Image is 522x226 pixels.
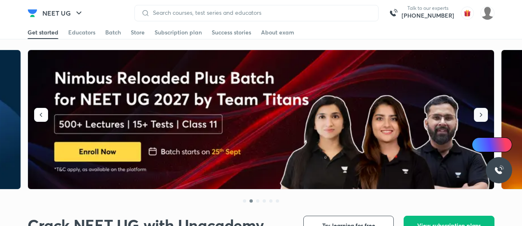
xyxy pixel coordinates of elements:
a: Store [131,26,145,39]
a: Batch [105,26,121,39]
img: ttu [494,165,504,175]
a: Subscription plan [155,26,202,39]
img: Icon [477,142,483,148]
a: About exam [261,26,294,39]
img: call-us [385,5,402,21]
a: Educators [68,26,95,39]
div: Batch [105,28,121,37]
a: Success stories [212,26,251,39]
div: Educators [68,28,95,37]
img: Company Logo [28,8,37,18]
div: Success stories [212,28,251,37]
a: Get started [28,26,58,39]
div: Store [131,28,145,37]
img: avatar [461,7,474,20]
a: Ai Doubts [472,137,512,152]
p: Talk to our experts [402,5,454,11]
button: NEET UG [37,5,89,21]
a: [PHONE_NUMBER] [402,11,454,20]
div: About exam [261,28,294,37]
span: Ai Doubts [485,142,507,148]
img: Mohd Alam [480,6,494,20]
input: Search courses, test series and educators [150,9,372,16]
div: Subscription plan [155,28,202,37]
div: Get started [28,28,58,37]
